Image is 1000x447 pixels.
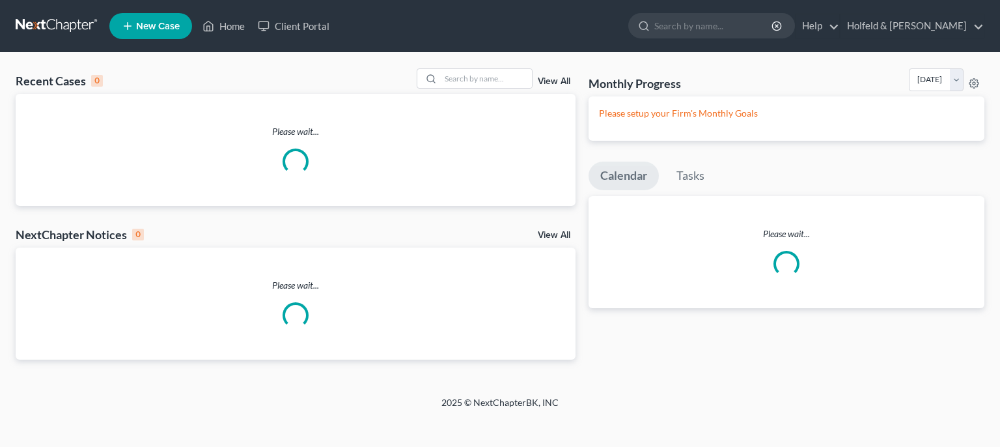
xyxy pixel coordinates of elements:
a: Client Portal [251,14,336,38]
div: 0 [132,229,144,240]
a: Help [796,14,839,38]
div: 2025 © NextChapterBK, INC [129,396,871,420]
h3: Monthly Progress [589,76,681,91]
a: Home [196,14,251,38]
a: Holfeld & [PERSON_NAME] [840,14,984,38]
div: NextChapter Notices [16,227,144,242]
p: Please wait... [16,279,576,292]
p: Please setup your Firm's Monthly Goals [599,107,974,120]
a: View All [538,231,570,240]
a: Tasks [665,162,716,190]
div: 0 [91,75,103,87]
input: Search by name... [441,69,532,88]
p: Please wait... [589,227,984,240]
div: Recent Cases [16,73,103,89]
p: Please wait... [16,125,576,138]
a: View All [538,77,570,86]
input: Search by name... [654,14,773,38]
a: Calendar [589,162,659,190]
span: New Case [136,22,180,31]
